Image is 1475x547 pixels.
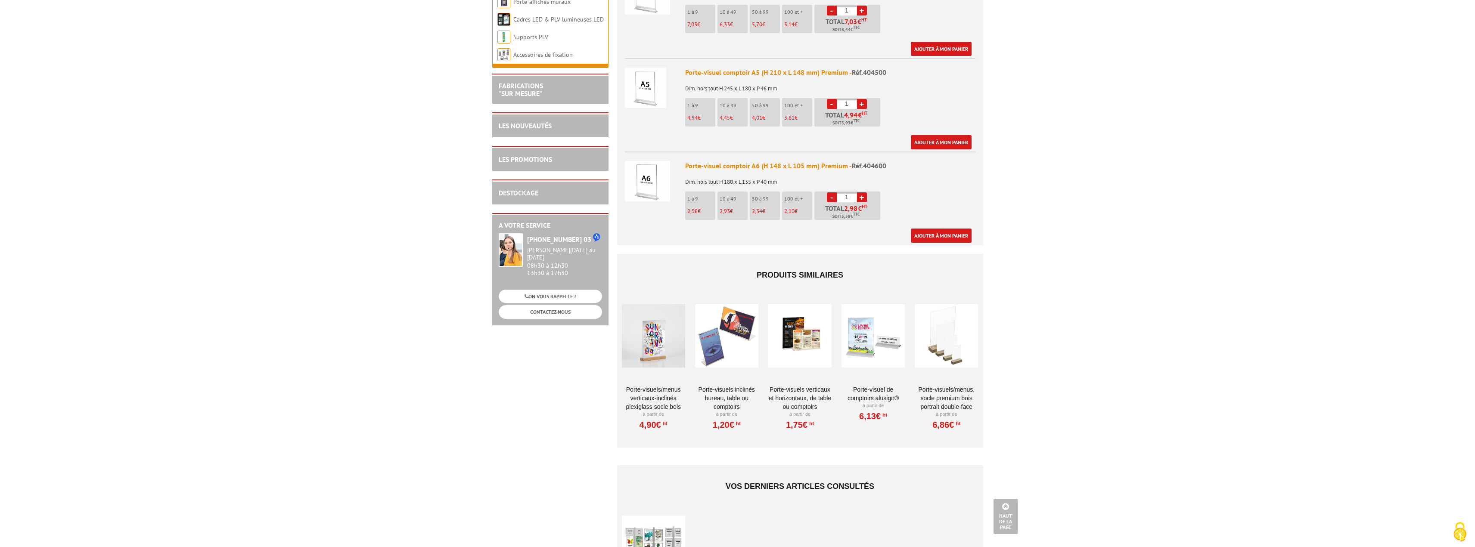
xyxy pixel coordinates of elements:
p: € [687,115,715,121]
p: Total [817,111,880,127]
img: Porte-visuel comptoir A6 (H 148 x L 105 mm) Premium [625,161,670,201]
a: 6,86€HT [932,422,960,427]
p: Total [817,205,880,220]
p: Total [817,18,880,33]
a: 4,90€HT [640,422,668,427]
a: Ajouter à mon panier [911,135,972,149]
p: € [784,115,812,121]
p: € [687,22,715,28]
span: 4,94 [687,114,698,121]
p: € [752,208,780,214]
img: Supports PLV [497,31,510,43]
span: Produits similaires [757,271,843,279]
div: Porte-visuel comptoir A5 (H 210 x L 148 mm) Premium - [685,68,975,77]
sup: HT [954,420,960,426]
p: € [752,22,780,28]
a: 1,20€HT [713,422,741,427]
span: € [858,111,862,118]
a: Porte-visuels verticaux et horizontaux, de table ou comptoirs [768,385,832,411]
span: 5,93 [842,120,851,127]
p: 1 à 9 [687,102,715,108]
span: 2,98 [687,207,698,215]
p: € [720,115,748,121]
sup: HT [734,420,741,426]
sup: HT [881,412,887,418]
span: 5,70 [752,21,762,28]
p: 100 et + [784,9,812,15]
span: Soit € [832,26,860,33]
p: 10 à 49 [720,196,748,202]
p: € [752,115,780,121]
a: LES PROMOTIONS [499,155,552,164]
button: Cookies (fenêtre modale) [1445,518,1475,547]
p: À partir de [695,411,758,418]
a: LES NOUVEAUTÉS [499,121,552,130]
sup: HT [861,17,867,23]
a: 6,13€HT [859,414,887,419]
a: + [857,192,867,202]
span: 7,03 [687,21,697,28]
div: 08h30 à 12h30 13h30 à 17h30 [527,247,602,276]
p: € [720,22,748,28]
a: ON VOUS RAPPELLE ? [499,290,602,303]
div: [PERSON_NAME][DATE] au [DATE] [527,247,602,261]
sup: HT [862,110,867,116]
span: € [858,205,862,212]
span: 3,58 [842,213,851,220]
a: + [857,99,867,109]
sup: HT [807,420,814,426]
a: Porte-visuels inclinés bureau, table ou comptoirs [695,385,758,411]
span: 2,34 [752,207,762,215]
span: 8,44 [842,26,851,33]
span: 5,14 [784,21,795,28]
p: € [784,22,812,28]
p: À partir de [622,411,685,418]
span: Soit € [832,120,860,127]
span: Vos derniers articles consultés [726,482,874,491]
span: Soit € [832,213,860,220]
a: + [857,6,867,15]
a: Ajouter à mon panier [911,229,972,243]
p: € [784,208,812,214]
h2: A votre service [499,222,602,229]
a: - [827,99,837,109]
span: € [857,18,861,25]
p: € [687,208,715,214]
a: - [827,192,837,202]
a: PORTE-VISUELS/MENUS, SOCLE PREMIUM BOIS PORTRAIT DOUBLE-FACE [915,385,978,411]
sup: HT [661,420,668,426]
a: 1,75€HT [786,422,814,427]
a: Cadres LED & PLV lumineuses LED [513,15,604,23]
sup: TTC [853,118,860,123]
a: Ajouter à mon panier [911,42,972,56]
img: Cadres LED & PLV lumineuses LED [497,13,510,26]
span: 6,33 [720,21,730,28]
span: Réf.404600 [852,161,886,170]
a: - [827,6,837,15]
p: 10 à 49 [720,9,748,15]
a: FABRICATIONS"Sur Mesure" [499,81,543,98]
p: 50 à 99 [752,196,780,202]
p: À partir de [768,411,832,418]
p: € [720,208,748,214]
p: Dim. hors tout H 180 x L 135 x P 40 mm [685,173,975,185]
a: Porte-Visuels/Menus verticaux-inclinés plexiglass socle bois [622,385,685,411]
img: Accessoires de fixation [497,48,510,61]
sup: TTC [853,25,860,30]
a: Porte-visuel de comptoirs AluSign® [842,385,905,402]
span: 4,45 [720,114,730,121]
span: 2,98 [844,205,858,212]
div: Porte-visuel comptoir A6 (H 148 x L 105 mm) Premium - [685,161,975,171]
img: Cookies (fenêtre modale) [1449,521,1471,543]
p: 50 à 99 [752,9,780,15]
p: 100 et + [784,196,812,202]
a: Accessoires de fixation [513,51,573,59]
a: Haut de la page [994,499,1018,534]
p: 1 à 9 [687,9,715,15]
img: widget-service.jpg [499,233,523,267]
p: 1 à 9 [687,196,715,202]
span: 2,93 [720,207,730,215]
span: 4,94 [844,111,858,118]
a: CONTACTEZ-NOUS [499,305,602,318]
span: 4,01 [752,114,762,121]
